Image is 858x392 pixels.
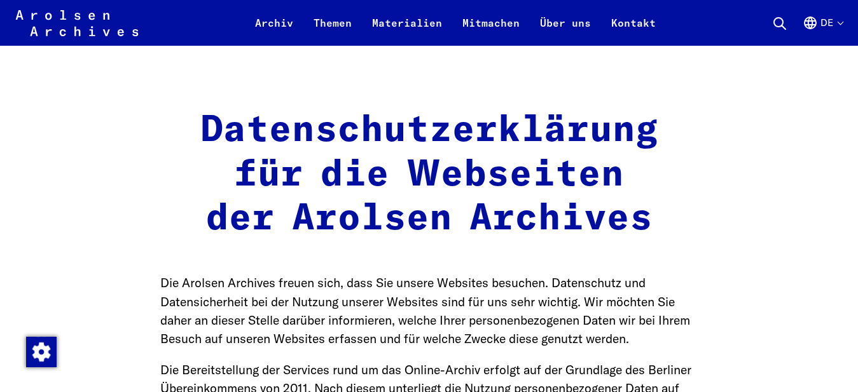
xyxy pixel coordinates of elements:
a: Materialien [362,15,452,46]
a: Kontakt [601,15,666,46]
p: Die Arolsen Archives freuen sich, dass Sie unsere Websites besuchen. Datenschutz und Datensicherh... [160,274,698,348]
a: Mitmachen [452,15,530,46]
a: Über uns [530,15,601,46]
div: Zustimmung ändern [25,336,56,367]
img: Zustimmung ändern [26,337,57,367]
button: Deutsch, Sprachauswahl [803,15,843,46]
strong: Datenschutzerklärung für die Webseiten der Arolsen Archives [200,112,658,237]
nav: Primär [245,8,666,38]
a: Archiv [245,15,303,46]
a: Themen [303,15,362,46]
